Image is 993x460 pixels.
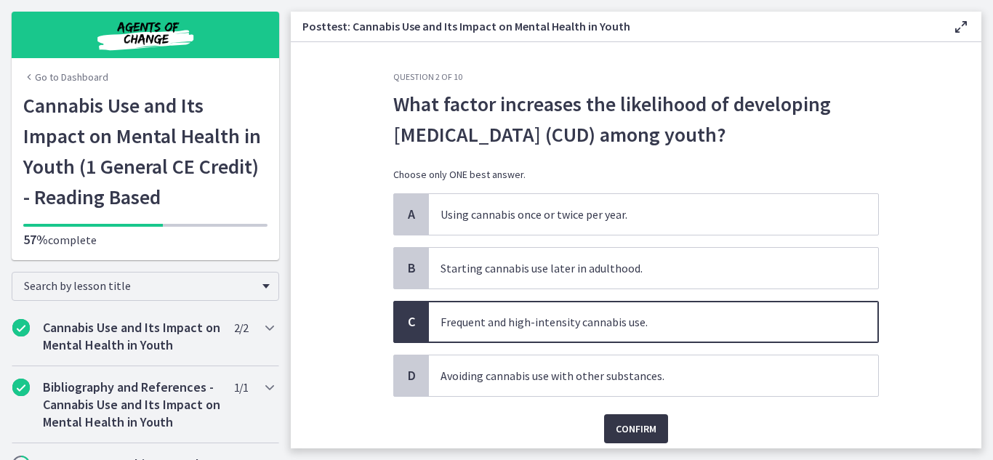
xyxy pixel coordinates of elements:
a: Go to Dashboard [23,70,108,84]
span: Starting cannabis use later in adulthood. [429,248,878,288]
h1: Cannabis Use and Its Impact on Mental Health in Youth (1 General CE Credit) - Reading Based [23,90,268,212]
span: 57% [23,231,48,248]
span: C [403,313,420,331]
h3: Question 2 of 10 [393,71,879,83]
h2: Cannabis Use and Its Impact on Mental Health in Youth [43,319,220,354]
i: Completed [12,319,30,336]
i: Completed [12,379,30,396]
span: B [403,259,420,277]
div: Search by lesson title [12,272,279,301]
span: Using cannabis once or twice per year. [429,194,878,235]
span: What factor increases the likelihood of developing [MEDICAL_DATA] (CUD) among youth? [393,89,879,150]
h3: Posttest: Cannabis Use and Its Impact on Mental Health in Youth [302,17,929,35]
span: Search by lesson title [24,278,255,293]
img: Agents of Change [58,17,233,52]
span: Frequent and high-intensity cannabis use. [429,302,878,342]
p: complete [23,231,268,249]
p: Choose only ONE best answer. [393,167,879,182]
span: A [403,206,420,223]
span: Confirm [616,420,656,437]
span: D [403,367,420,384]
button: Confirm [604,414,668,443]
span: 1 / 1 [234,379,248,396]
h2: Bibliography and References - Cannabis Use and Its Impact on Mental Health in Youth [43,379,220,431]
span: Avoiding cannabis use with other substances. [429,355,878,396]
span: 2 / 2 [234,319,248,336]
